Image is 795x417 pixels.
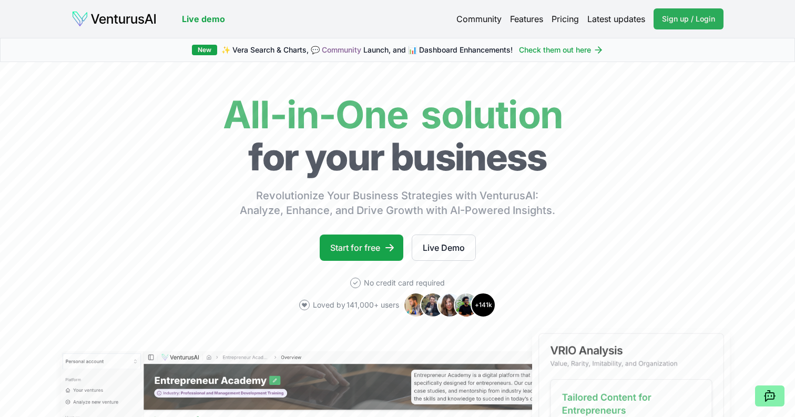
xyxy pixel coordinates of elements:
[587,13,645,25] a: Latest updates
[654,8,723,29] a: Sign up / Login
[412,235,476,261] a: Live Demo
[510,13,543,25] a: Features
[662,14,715,24] span: Sign up / Login
[456,13,502,25] a: Community
[420,292,445,318] img: Avatar 2
[403,292,429,318] img: Avatar 1
[322,45,361,54] a: Community
[454,292,479,318] img: Avatar 4
[552,13,579,25] a: Pricing
[192,45,217,55] div: New
[437,292,462,318] img: Avatar 3
[221,45,513,55] span: ✨ Vera Search & Charts, 💬 Launch, and 📊 Dashboard Enhancements!
[519,45,604,55] a: Check them out here
[182,13,225,25] a: Live demo
[72,11,157,27] img: logo
[320,235,403,261] a: Start for free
